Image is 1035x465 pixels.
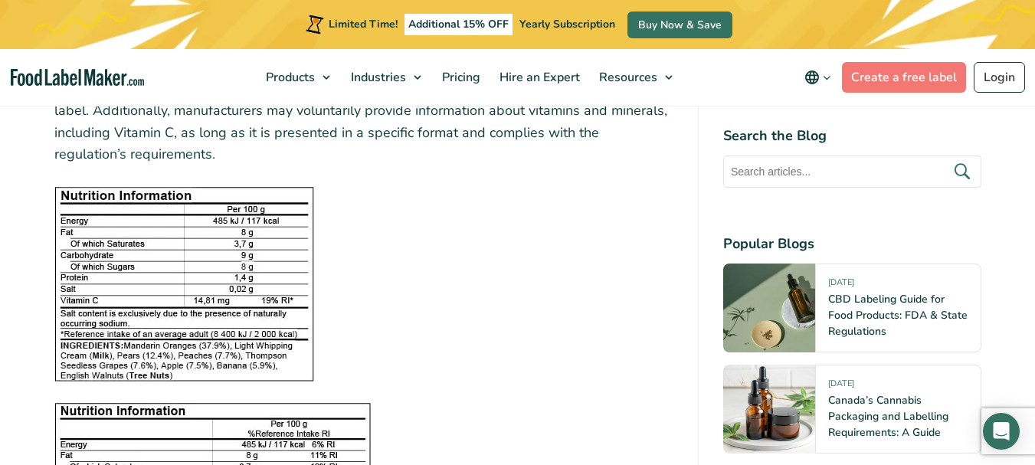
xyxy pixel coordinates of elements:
span: Industries [346,69,408,86]
a: Pricing [433,49,486,106]
div: Open Intercom Messenger [983,413,1020,450]
a: Login [974,62,1025,93]
a: CBD Labeling Guide for Food Products: FDA & State Regulations [828,292,968,339]
span: Pricing [437,69,482,86]
span: [DATE] [828,378,854,395]
span: Yearly Subscription [519,17,615,31]
a: Hire an Expert [490,49,586,106]
span: Resources [594,69,659,86]
a: Buy Now & Save [627,11,732,38]
a: Create a free label [842,62,966,93]
span: [DATE] [828,277,854,294]
h4: Search the Blog [723,126,981,146]
span: Additional 15% OFF [405,14,513,35]
a: Industries [342,49,429,106]
input: Search articles... [723,156,981,188]
img: EU Standard Nutrition Facts Label with nutrition information in a tabular format. [54,187,314,381]
span: Hire an Expert [495,69,581,86]
a: Canada’s Cannabis Packaging and Labelling Requirements: A Guide [828,393,948,440]
h4: Popular Blogs [723,234,981,254]
span: Products [261,69,316,86]
span: Limited Time! [329,17,398,31]
a: Resources [590,49,680,106]
a: Products [257,49,338,106]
